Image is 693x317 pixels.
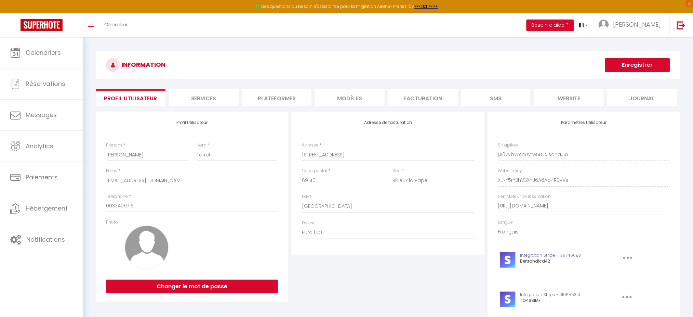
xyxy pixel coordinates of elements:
[520,292,607,298] p: Intégration Stripe - 610655314
[498,168,522,174] label: Website key
[302,120,474,125] h4: Adresse de facturation
[106,193,128,200] label: Téléphone
[527,20,574,31] button: Besoin d'aide ?
[302,142,318,149] label: Adresse
[520,252,608,259] p: Intégration Stripe - 139746683
[315,89,385,106] li: MODÈLES
[106,142,122,149] label: Prénom
[302,168,327,174] label: Code postal
[26,48,61,57] span: Calendriers
[26,235,65,244] span: Notifications
[26,142,53,150] span: Analytics
[461,89,531,106] li: SMS
[302,193,312,200] label: Pays
[607,89,677,106] li: Journal
[21,19,63,31] img: Super Booking
[534,89,604,106] li: website
[106,219,118,226] label: Photo
[197,142,206,149] label: Nom
[520,297,541,303] span: TOPISSIME
[302,220,316,226] label: Devise
[599,20,609,30] img: ...
[613,20,661,29] span: [PERSON_NAME]
[500,292,516,307] img: stripe-logo.jpeg
[96,89,165,106] li: Profil Utilisateur
[414,3,438,9] a: >>> ICI <<<<
[500,252,516,268] img: stripe-logo.jpeg
[26,79,65,88] span: Réservations
[498,193,551,200] label: Lien Moteur de réservation
[498,120,670,125] h4: Paramètres Utilisateur
[26,173,58,181] span: Paiements
[106,120,278,125] h4: Profil Utilisateur
[392,168,401,174] label: Ville
[520,258,550,264] span: Bertrandlcd42
[96,51,680,79] h3: INFORMATION
[594,13,670,37] a: ... [PERSON_NAME]
[106,168,117,174] label: Email
[677,21,685,29] img: logout
[125,226,169,269] img: avatar.png
[26,111,57,119] span: Messages
[242,89,312,106] li: Plateformes
[498,219,513,226] label: Langue
[605,58,670,72] button: Enregistrer
[104,21,128,28] span: Chercher
[26,204,68,213] span: Hébergement
[106,280,278,293] button: Changer le mot de passe
[169,89,239,106] li: Services
[99,13,133,37] a: Chercher
[388,89,458,106] li: Facturation
[498,142,519,149] label: SH apiKey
